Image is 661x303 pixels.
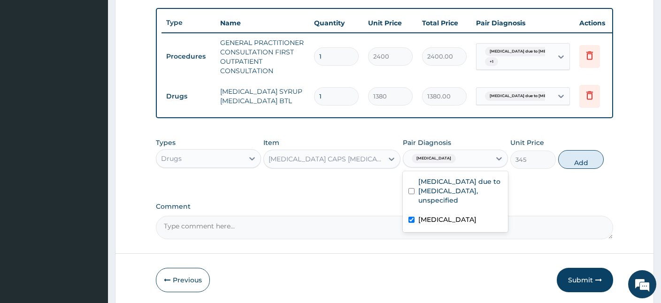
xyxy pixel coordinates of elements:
div: Chat with us now [49,53,158,65]
label: Unit Price [510,138,544,147]
img: d_794563401_company_1708531726252_794563401 [17,47,38,70]
td: GENERAL PRACTITIONER CONSULTATION FIRST OUTPATIENT CONSULTATION [215,33,309,80]
span: We're online! [54,91,130,186]
label: Item [263,138,279,147]
td: Procedures [161,48,215,65]
label: [MEDICAL_DATA] due to [MEDICAL_DATA], unspecified [418,177,502,205]
span: + 1 [485,57,498,67]
div: Minimize live chat window [154,5,177,27]
button: Previous [156,268,210,292]
button: Add [558,150,604,169]
th: Type [161,14,215,31]
span: [MEDICAL_DATA] due to [MEDICAL_DATA] falc... [485,47,589,56]
label: Pair Diagnosis [403,138,451,147]
th: Unit Price [363,14,417,32]
th: Total Price [417,14,471,32]
th: Actions [575,14,622,32]
div: Drugs [161,154,182,163]
span: [MEDICAL_DATA] due to [MEDICAL_DATA] falc... [485,91,589,101]
label: [MEDICAL_DATA] [418,215,477,224]
th: Pair Diagnosis [471,14,575,32]
label: Types [156,139,176,147]
div: [MEDICAL_DATA] CAPS [MEDICAL_DATA] PCK [269,154,384,164]
label: Comment [156,203,613,211]
td: Drugs [161,88,215,105]
textarea: Type your message and hit 'Enter' [5,203,179,235]
button: Submit [557,268,613,292]
span: [MEDICAL_DATA] [412,154,456,163]
th: Name [215,14,309,32]
td: [MEDICAL_DATA] SYRUP [MEDICAL_DATA] BTL [215,82,309,110]
th: Quantity [309,14,363,32]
